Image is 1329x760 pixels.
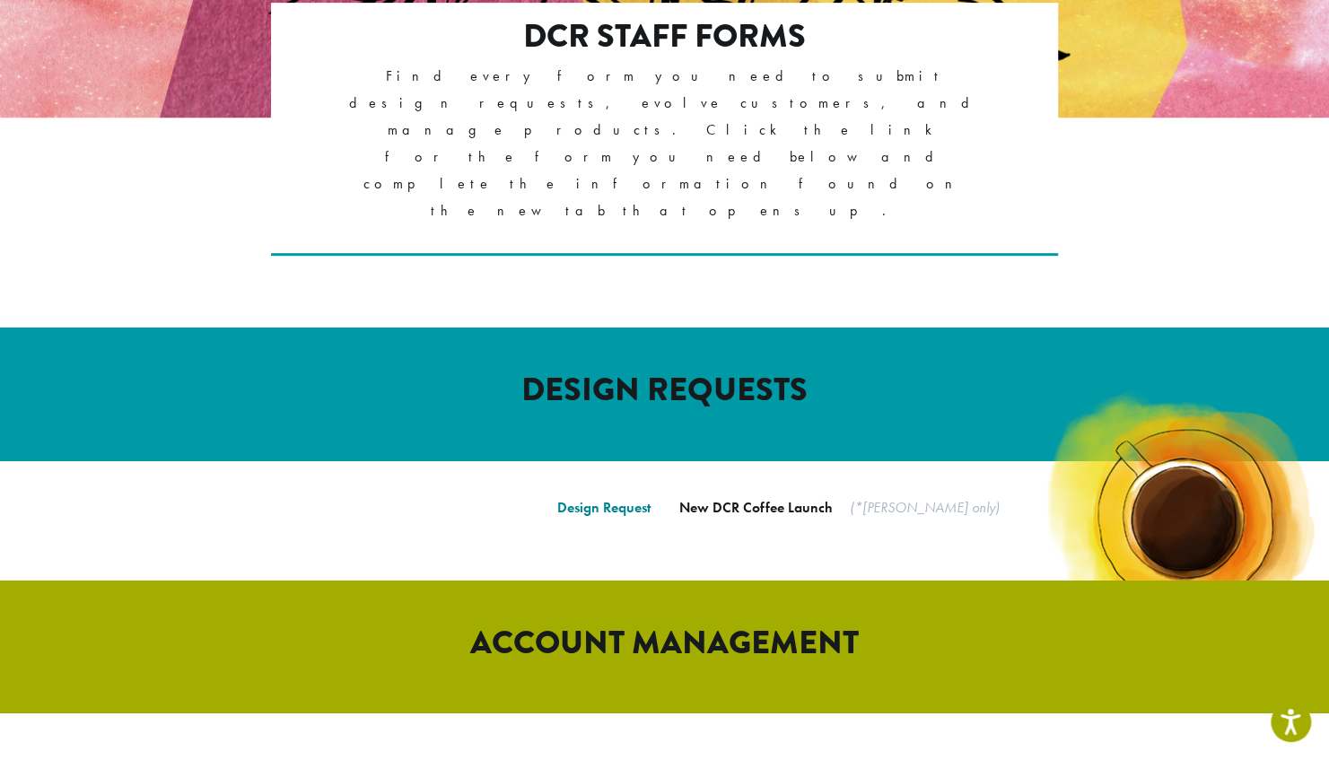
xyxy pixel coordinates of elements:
a: New DCR Coffee Launch [679,498,833,517]
a: Design Request [557,498,651,517]
em: (*[PERSON_NAME] only) [850,498,1000,517]
h2: DCR Staff Forms [348,17,981,56]
p: Find every form you need to submit design requests, evolve customers, and manage products. Click ... [348,63,981,224]
h2: ACCOUNT MANAGEMENT [153,624,1176,662]
h2: DESIGN REQUESTS [153,371,1176,409]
